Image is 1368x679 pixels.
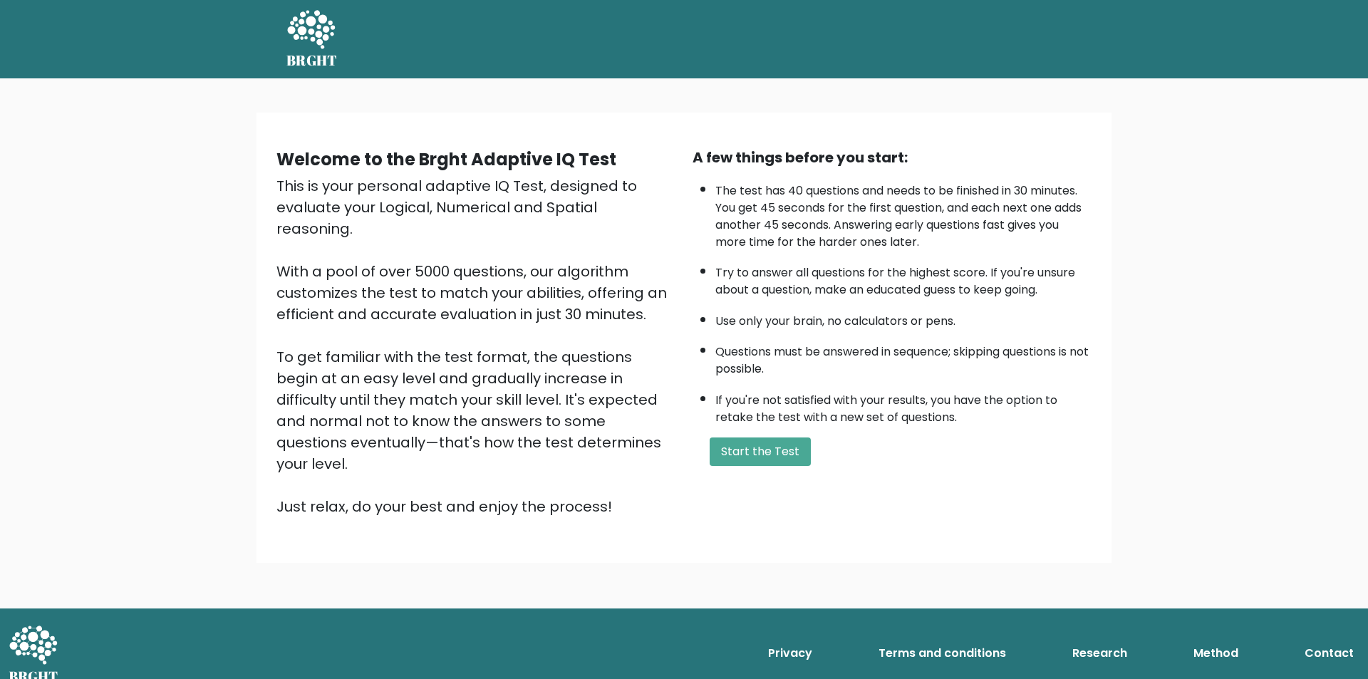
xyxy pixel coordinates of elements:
[715,175,1092,251] li: The test has 40 questions and needs to be finished in 30 minutes. You get 45 seconds for the firs...
[715,336,1092,378] li: Questions must be answered in sequence; skipping questions is not possible.
[1188,639,1244,668] a: Method
[286,52,338,69] h5: BRGHT
[715,385,1092,426] li: If you're not satisfied with your results, you have the option to retake the test with a new set ...
[286,6,338,73] a: BRGHT
[710,437,811,466] button: Start the Test
[1299,639,1359,668] a: Contact
[715,257,1092,299] li: Try to answer all questions for the highest score. If you're unsure about a question, make an edu...
[1067,639,1133,668] a: Research
[276,175,675,517] div: This is your personal adaptive IQ Test, designed to evaluate your Logical, Numerical and Spatial ...
[693,147,1092,168] div: A few things before you start:
[762,639,818,668] a: Privacy
[276,147,616,171] b: Welcome to the Brght Adaptive IQ Test
[873,639,1012,668] a: Terms and conditions
[715,306,1092,330] li: Use only your brain, no calculators or pens.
